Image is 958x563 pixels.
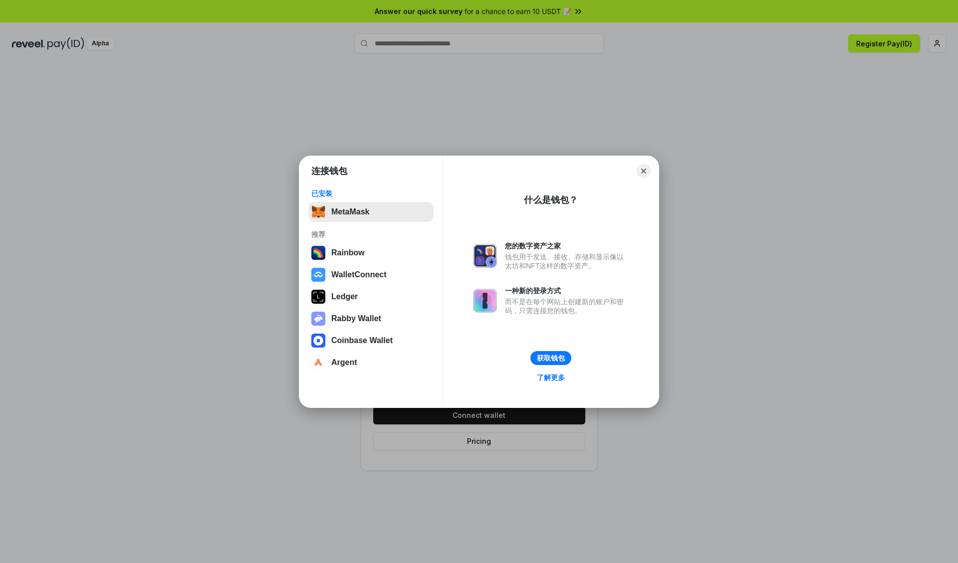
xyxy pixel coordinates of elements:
[473,244,497,268] img: svg+xml,%3Csvg%20xmlns%3D%22http%3A%2F%2Fwww.w3.org%2F2000%2Fsvg%22%20fill%3D%22none%22%20viewBox...
[473,289,497,313] img: svg+xml,%3Csvg%20xmlns%3D%22http%3A%2F%2Fwww.w3.org%2F2000%2Fsvg%22%20fill%3D%22none%22%20viewBox...
[308,202,434,222] button: MetaMask
[308,265,434,285] button: WalletConnect
[311,205,325,219] img: svg+xml,%3Csvg%20fill%3D%22none%22%20height%3D%2233%22%20viewBox%3D%220%200%2035%2033%22%20width%...
[537,354,565,363] div: 获取钱包
[311,230,431,239] div: 推荐
[311,290,325,304] img: svg+xml,%3Csvg%20xmlns%3D%22http%3A%2F%2Fwww.w3.org%2F2000%2Fsvg%22%20width%3D%2228%22%20height%3...
[311,268,325,282] img: svg+xml,%3Csvg%20width%3D%2228%22%20height%3D%2228%22%20viewBox%3D%220%200%2028%2028%22%20fill%3D...
[311,334,325,348] img: svg+xml,%3Csvg%20width%3D%2228%22%20height%3D%2228%22%20viewBox%3D%220%200%2028%2028%22%20fill%3D...
[308,287,434,307] button: Ledger
[505,241,629,250] div: 您的数字资产之家
[331,314,381,323] div: Rabby Wallet
[308,309,434,329] button: Rabby Wallet
[524,194,578,206] div: 什么是钱包？
[331,207,369,216] div: MetaMask
[530,351,571,365] button: 获取钱包
[311,312,325,326] img: svg+xml,%3Csvg%20xmlns%3D%22http%3A%2F%2Fwww.w3.org%2F2000%2Fsvg%22%20fill%3D%22none%22%20viewBox...
[308,243,434,263] button: Rainbow
[331,358,357,367] div: Argent
[311,189,431,198] div: 已安装
[505,252,629,270] div: 钱包用于发送、接收、存储和显示像以太坊和NFT这样的数字资产。
[311,165,347,177] h1: 连接钱包
[331,270,387,279] div: WalletConnect
[505,297,629,315] div: 而不是在每个网站上创建新的账户和密码，只需连接您的钱包。
[531,371,571,384] a: 了解更多
[537,373,565,382] div: 了解更多
[308,353,434,373] button: Argent
[308,331,434,351] button: Coinbase Wallet
[311,356,325,370] img: svg+xml,%3Csvg%20width%3D%2228%22%20height%3D%2228%22%20viewBox%3D%220%200%2028%2028%22%20fill%3D...
[331,292,358,301] div: Ledger
[505,286,629,295] div: 一种新的登录方式
[331,248,365,257] div: Rainbow
[637,164,651,178] button: Close
[311,246,325,260] img: svg+xml,%3Csvg%20width%3D%22120%22%20height%3D%22120%22%20viewBox%3D%220%200%20120%20120%22%20fil...
[331,336,393,345] div: Coinbase Wallet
